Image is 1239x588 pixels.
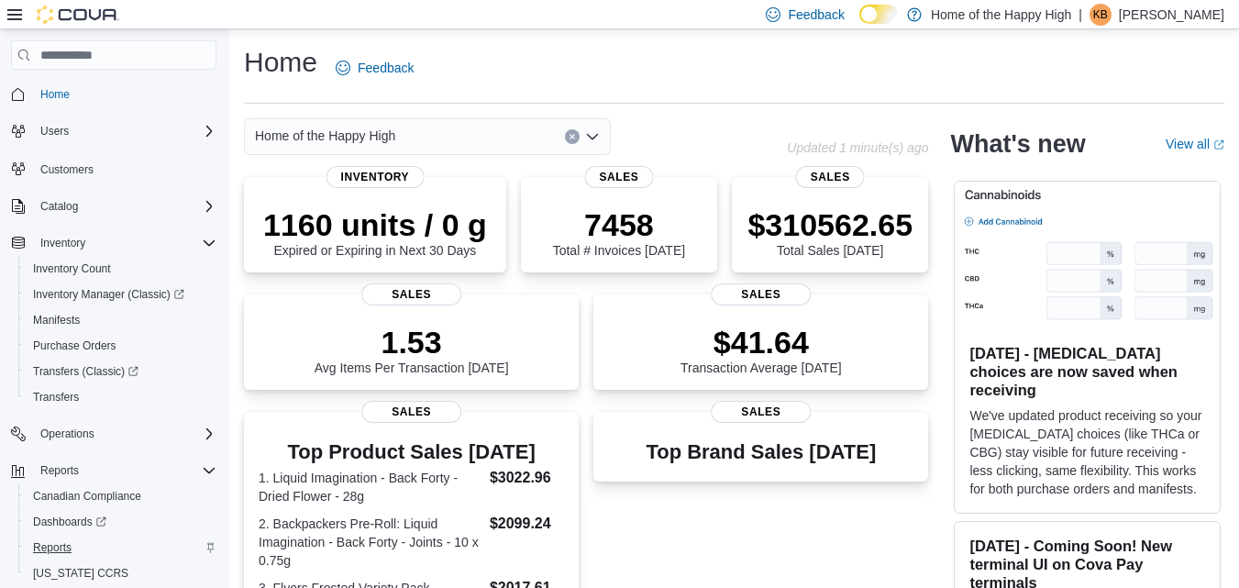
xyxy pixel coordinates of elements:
span: Sales [584,166,653,188]
a: View allExternal link [1166,137,1224,151]
a: [US_STATE] CCRS [26,562,136,584]
button: Catalog [4,194,224,219]
div: Avg Items Per Transaction [DATE] [315,324,509,375]
a: Manifests [26,309,87,331]
span: Home [40,87,70,102]
span: Manifests [33,313,80,327]
a: Transfers (Classic) [26,361,146,383]
button: Customers [4,155,224,182]
span: Feedback [788,6,844,24]
a: Purchase Orders [26,335,124,357]
span: Operations [33,423,216,445]
button: Users [4,118,224,144]
span: Inventory Count [33,261,111,276]
span: Washington CCRS [26,562,216,584]
h2: What's new [950,129,1085,159]
button: Purchase Orders [18,333,224,359]
dt: 1. Liquid Imagination - Back Forty - Dried Flower - 28g [259,469,482,505]
img: Cova [37,6,119,24]
a: Reports [26,537,79,559]
a: Inventory Manager (Classic) [26,283,192,305]
span: Sales [361,283,462,305]
span: Home [33,83,216,105]
button: Transfers [18,384,224,410]
span: Transfers (Classic) [33,364,138,379]
span: Dashboards [26,511,216,533]
span: Transfers [26,386,216,408]
span: Customers [33,157,216,180]
p: $310562.65 [747,206,913,243]
span: Transfers (Classic) [26,361,216,383]
div: Transaction Average [DATE] [680,324,842,375]
dd: $3022.96 [490,467,564,489]
div: Katelynd Bartelen [1090,4,1112,26]
span: KB [1093,4,1108,26]
span: Inventory [40,236,85,250]
span: Manifests [26,309,216,331]
p: 7458 [553,206,685,243]
span: Catalog [40,199,78,214]
button: Inventory Count [18,256,224,282]
div: Total # Invoices [DATE] [553,206,685,258]
button: Canadian Compliance [18,483,224,509]
button: Reports [4,458,224,483]
input: Dark Mode [859,5,898,24]
span: Users [40,124,69,139]
button: Open list of options [585,129,600,144]
span: Reports [33,460,216,482]
a: Dashboards [26,511,114,533]
span: Canadian Compliance [33,489,141,504]
span: Sales [796,166,865,188]
p: [PERSON_NAME] [1119,4,1224,26]
span: Customers [40,162,94,177]
div: Total Sales [DATE] [747,206,913,258]
dt: 2. Backpackers Pre-Roll: Liquid Imagination - Back Forty - Joints - 10 x 0.75g [259,515,482,570]
span: Canadian Compliance [26,485,216,507]
svg: External link [1213,139,1224,150]
a: Home [33,83,77,105]
a: Inventory Manager (Classic) [18,282,224,307]
button: Inventory [33,232,93,254]
dd: $2099.24 [490,513,564,535]
span: Reports [40,463,79,478]
button: Operations [4,421,224,447]
a: Transfers [26,386,86,408]
span: Operations [40,427,94,441]
div: Expired or Expiring in Next 30 Days [263,206,487,258]
span: Inventory Count [26,258,216,280]
p: 1160 units / 0 g [263,206,487,243]
span: Inventory [33,232,216,254]
a: Customers [33,159,101,181]
span: Catalog [33,195,216,217]
button: Reports [33,460,86,482]
a: Transfers (Classic) [18,359,224,384]
span: Feedback [358,59,414,77]
button: Operations [33,423,102,445]
button: Reports [18,535,224,560]
span: Inventory [326,166,425,188]
span: Users [33,120,216,142]
a: Feedback [328,50,421,86]
p: 1.53 [315,324,509,361]
a: Dashboards [18,509,224,535]
span: Purchase Orders [26,335,216,357]
button: Manifests [18,307,224,333]
span: Dashboards [33,515,106,529]
a: Inventory Count [26,258,118,280]
p: Home of the Happy High [931,4,1071,26]
span: Purchase Orders [33,338,116,353]
span: Reports [33,540,72,555]
button: [US_STATE] CCRS [18,560,224,586]
button: Inventory [4,230,224,256]
span: Inventory Manager (Classic) [26,283,216,305]
p: We've updated product receiving so your [MEDICAL_DATA] choices (like THCa or CBG) stay visible fo... [969,406,1205,498]
span: Sales [361,401,462,423]
span: Dark Mode [859,24,860,25]
h3: Top Brand Sales [DATE] [646,441,876,463]
p: | [1079,4,1082,26]
p: $41.64 [680,324,842,361]
h1: Home [244,44,317,81]
p: Updated 1 minute(s) ago [787,140,928,155]
h3: Top Product Sales [DATE] [259,441,564,463]
span: [US_STATE] CCRS [33,566,128,581]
